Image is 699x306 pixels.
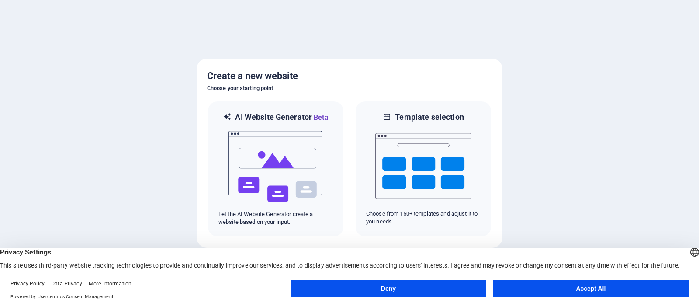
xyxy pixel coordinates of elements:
div: AI Website GeneratorBetaaiLet the AI Website Generator create a website based on your input. [207,101,344,237]
span: Beta [312,113,329,122]
img: ai [228,123,324,210]
h5: Create a new website [207,69,492,83]
h6: Template selection [395,112,464,122]
p: Choose from 150+ templates and adjust it to you needs. [366,210,481,226]
p: Let the AI Website Generator create a website based on your input. [218,210,333,226]
div: Template selectionChoose from 150+ templates and adjust it to you needs. [355,101,492,237]
h6: Choose your starting point [207,83,492,94]
h6: AI Website Generator [235,112,328,123]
